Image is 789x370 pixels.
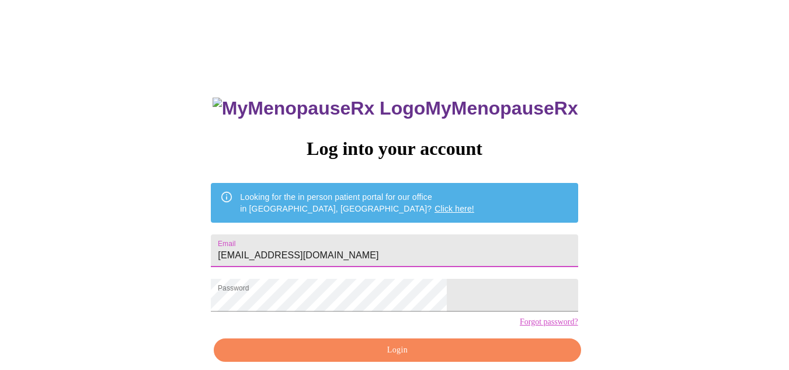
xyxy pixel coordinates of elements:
[240,186,474,219] div: Looking for the in person patient portal for our office in [GEOGRAPHIC_DATA], [GEOGRAPHIC_DATA]?
[227,343,567,358] span: Login
[214,338,581,362] button: Login
[213,98,425,119] img: MyMenopauseRx Logo
[213,98,578,119] h3: MyMenopauseRx
[435,204,474,213] a: Click here!
[211,138,578,160] h3: Log into your account
[520,317,578,327] a: Forgot password?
